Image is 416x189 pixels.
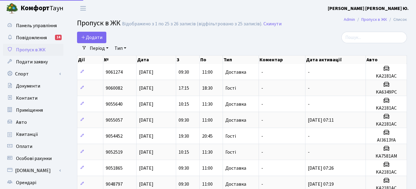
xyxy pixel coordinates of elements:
[361,16,387,23] a: Пропуск в ЖК
[225,102,246,107] span: Доставка
[16,131,38,138] span: Квитанції
[112,43,129,53] a: Тип
[106,165,123,171] span: 9051865
[81,34,102,41] span: Додати
[335,13,416,26] nav: breadcrumb
[3,80,63,92] a: Документи
[223,56,259,64] th: Тип
[76,3,91,13] button: Переключити навігацію
[202,181,213,187] span: 11:00
[103,56,136,64] th: №
[263,21,282,27] a: Скинути
[16,143,32,150] span: Оплати
[3,20,63,32] a: Панель управління
[202,85,213,91] span: 18:30
[139,117,153,123] span: [DATE]
[87,43,111,53] a: Період
[3,165,63,177] a: [DOMAIN_NAME]
[387,16,407,23] li: Список
[328,5,409,12] a: [PERSON_NAME] [PERSON_NAME] Ю.
[261,149,263,155] span: -
[261,85,263,91] span: -
[77,32,106,43] a: Додати
[366,56,407,64] th: Авто
[368,105,404,111] h5: KA2181AC
[3,128,63,140] a: Квитанції
[179,117,189,123] span: 09:30
[16,107,43,114] span: Приміщення
[179,165,189,171] span: 09:30
[225,70,246,75] span: Доставка
[139,181,153,187] span: [DATE]
[368,137,404,143] h5: АІ3613YA
[176,56,200,64] th: З
[3,116,63,128] a: Авто
[225,150,236,155] span: Гості
[139,165,153,171] span: [DATE]
[261,101,263,107] span: -
[225,134,236,139] span: Гості
[106,117,123,123] span: 9055057
[3,32,63,44] a: Повідомлення14
[202,133,213,139] span: 20:45
[368,153,404,159] h5: KA7581AM
[305,56,366,64] th: Дата активації
[261,181,263,187] span: -
[139,149,153,155] span: [DATE]
[179,101,189,107] span: 10:15
[261,117,263,123] span: -
[202,165,213,171] span: 11:00
[308,149,310,155] span: -
[139,85,153,91] span: [DATE]
[16,34,47,41] span: Повідомлення
[308,85,310,91] span: -
[202,117,213,123] span: 11:00
[368,169,404,175] h5: KA2181AC
[3,68,63,80] a: Спорт
[3,177,63,189] a: Орендарі
[261,69,263,75] span: -
[225,182,246,187] span: Доставка
[179,69,189,75] span: 09:30
[261,133,263,139] span: -
[137,56,176,64] th: Дата
[3,56,63,68] a: Подати заявку
[139,133,153,139] span: [DATE]
[55,35,62,40] div: 14
[200,56,223,64] th: По
[16,46,46,53] span: Пропуск в ЖК
[21,3,50,13] b: Комфорт
[16,155,52,162] span: Особові рахунки
[344,16,355,23] a: Admin
[179,85,189,91] span: 17:15
[16,179,36,186] span: Орендарі
[106,181,123,187] span: 9048797
[106,85,123,91] span: 9060082
[259,56,305,64] th: Коментар
[106,149,123,155] span: 9052519
[122,21,262,27] div: Відображено з 1 по 25 з 26 записів (відфільтровано з 25 записів).
[106,69,123,75] span: 9061274
[3,140,63,152] a: Оплати
[179,149,189,155] span: 10:15
[77,18,121,28] span: Пропуск в ЖК
[106,101,123,107] span: 9055640
[16,59,48,65] span: Подати заявку
[308,181,334,187] span: [DATE] 07:19
[179,133,189,139] span: 19:30
[368,89,404,95] h5: KA6349PC
[225,166,246,171] span: Доставка
[3,152,63,165] a: Особові рахунки
[261,165,263,171] span: -
[16,83,40,89] span: Документи
[202,101,213,107] span: 11:30
[3,104,63,116] a: Приміщення
[16,95,37,101] span: Контакти
[225,118,246,123] span: Доставка
[6,2,18,14] img: logo.png
[202,69,213,75] span: 11:00
[179,181,189,187] span: 09:30
[308,133,310,139] span: -
[3,44,63,56] a: Пропуск в ЖК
